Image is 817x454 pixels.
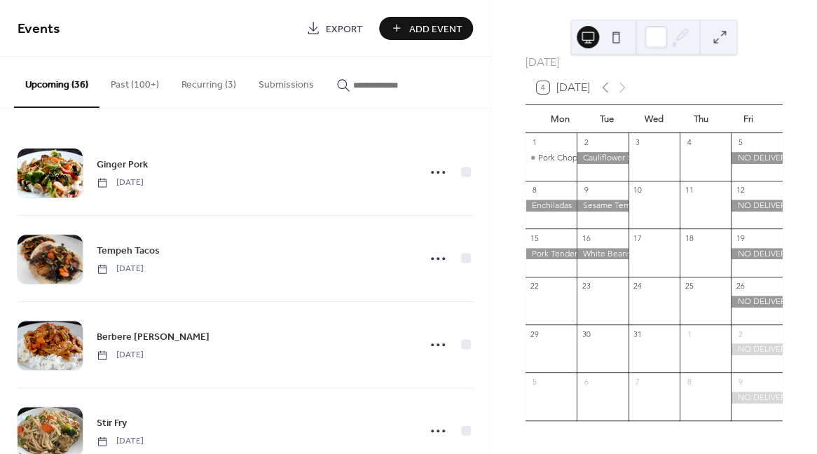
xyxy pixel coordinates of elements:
[633,329,643,339] div: 31
[530,185,540,195] div: 8
[97,435,144,448] span: [DATE]
[735,329,746,339] div: 2
[731,248,782,260] div: NO DELIVERIES
[97,177,144,189] span: [DATE]
[530,329,540,339] div: 29
[577,152,628,164] div: Cauliflower Soup
[532,78,595,97] button: 4[DATE]
[530,137,540,148] div: 1
[633,233,643,243] div: 17
[296,17,373,40] a: Export
[581,329,591,339] div: 30
[731,392,782,404] div: NO DELIVERIES
[526,54,783,71] div: [DATE]
[326,22,363,36] span: Export
[735,376,746,387] div: 9
[577,200,628,212] div: Sesame Tempeh
[731,343,782,355] div: NO DELIVERIES
[684,137,694,148] div: 4
[735,233,746,243] div: 19
[97,415,127,431] a: Stir Fry
[731,200,782,212] div: NO DELIVERIES
[731,152,782,164] div: NO DELIVERIES
[633,376,643,387] div: 7
[530,281,540,291] div: 22
[97,244,160,259] span: Tempeh Tacos
[97,158,148,172] span: Ginger Pork
[97,416,127,431] span: Stir Fry
[537,105,584,133] div: Mon
[526,248,577,260] div: Pork Tenderloin
[735,281,746,291] div: 26
[247,57,325,106] button: Submissions
[97,156,148,172] a: Ginger Pork
[678,105,725,133] div: Thu
[684,281,694,291] div: 25
[14,57,99,108] button: Upcoming (36)
[18,15,60,43] span: Events
[684,376,694,387] div: 8
[97,263,144,275] span: [DATE]
[170,57,247,106] button: Recurring (3)
[97,242,160,259] a: Tempeh Tacos
[731,296,782,308] div: NO DELIVERIES
[97,330,210,345] span: Berbere [PERSON_NAME]
[684,185,694,195] div: 11
[530,376,540,387] div: 5
[379,17,473,40] button: Add Event
[631,105,678,133] div: Wed
[684,329,694,339] div: 1
[581,137,591,148] div: 2
[97,349,144,362] span: [DATE]
[581,185,591,195] div: 9
[409,22,462,36] span: Add Event
[735,185,746,195] div: 12
[725,105,771,133] div: Fri
[633,185,643,195] div: 10
[538,152,581,164] div: Pork Chops
[684,233,694,243] div: 18
[735,137,746,148] div: 5
[526,152,577,164] div: Pork Chops
[99,57,170,106] button: Past (100+)
[581,233,591,243] div: 16
[633,137,643,148] div: 3
[97,329,210,345] a: Berbere [PERSON_NAME]
[577,248,628,260] div: White Beans
[581,376,591,387] div: 6
[526,200,577,212] div: Enchiladas
[633,281,643,291] div: 24
[581,281,591,291] div: 23
[584,105,631,133] div: Tue
[530,233,540,243] div: 15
